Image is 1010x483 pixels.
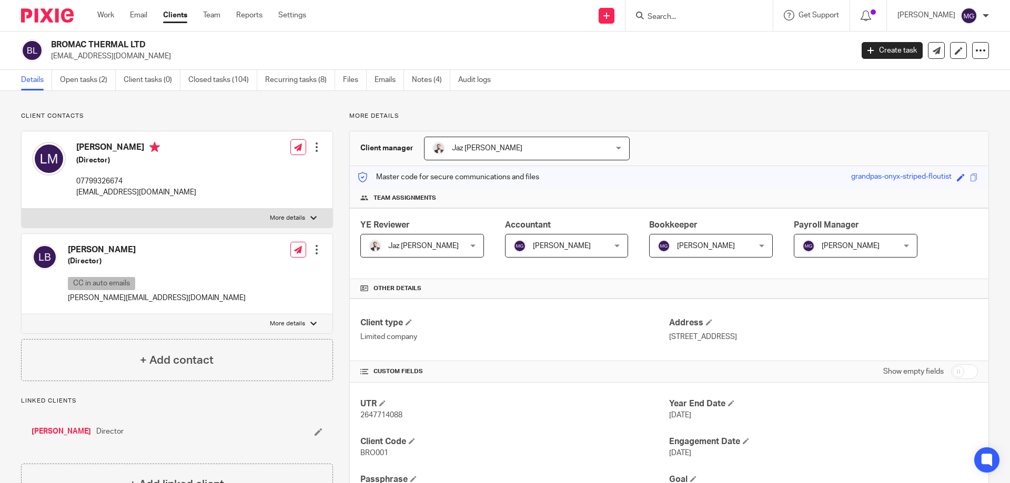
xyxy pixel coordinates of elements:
[961,7,977,24] img: svg%3E
[360,367,669,376] h4: CUSTOM FIELDS
[669,412,691,419] span: [DATE]
[432,142,445,155] img: 48292-0008-compressed%20square.jpg
[163,10,187,20] a: Clients
[658,240,670,252] img: svg%3E
[68,256,246,266] h5: (Director)
[458,70,499,90] a: Audit logs
[68,277,135,290] p: CC in auto emails
[412,70,450,90] a: Notes (4)
[360,332,669,342] p: Limited company
[76,187,196,198] p: [EMAIL_ADDRESS][DOMAIN_NAME]
[802,240,815,252] img: svg%3E
[68,293,246,303] p: [PERSON_NAME][EMAIL_ADDRESS][DOMAIN_NAME]
[236,10,262,20] a: Reports
[32,244,57,270] img: svg%3E
[375,70,404,90] a: Emails
[897,10,955,20] p: [PERSON_NAME]
[505,221,551,229] span: Accountant
[130,10,147,20] a: Email
[360,317,669,328] h4: Client type
[51,39,687,50] h2: BROMAC THERMAL LTD
[360,449,388,457] span: BRO001
[360,398,669,409] h4: UTR
[60,70,116,90] a: Open tasks (2)
[669,398,978,409] h4: Year End Date
[32,426,91,437] a: [PERSON_NAME]
[360,412,402,419] span: 2647714088
[51,51,846,61] p: [EMAIL_ADDRESS][DOMAIN_NAME]
[452,145,522,152] span: Jaz [PERSON_NAME]
[21,39,43,61] img: svg%3E
[669,332,978,342] p: [STREET_ADDRESS]
[76,155,196,166] h5: (Director)
[669,449,691,457] span: [DATE]
[21,112,333,120] p: Client contacts
[140,352,214,368] h4: + Add contact
[149,142,160,152] i: Primary
[343,70,367,90] a: Files
[124,70,180,90] a: Client tasks (0)
[76,176,196,187] p: 07799326674
[360,436,669,447] h4: Client Code
[76,142,196,155] h4: [PERSON_NAME]
[669,317,978,328] h4: Address
[360,143,413,153] h3: Client manager
[21,70,52,90] a: Details
[188,70,257,90] a: Closed tasks (104)
[278,10,306,20] a: Settings
[360,221,410,229] span: YE Reviewer
[533,242,591,250] span: [PERSON_NAME]
[96,426,124,437] span: Director
[369,240,381,252] img: 48292-0008-compressed%20square.jpg
[822,242,880,250] span: [PERSON_NAME]
[669,436,978,447] h4: Engagement Date
[21,397,333,405] p: Linked clients
[649,221,698,229] span: Bookkeeper
[794,221,859,229] span: Payroll Manager
[32,142,66,176] img: svg%3E
[862,42,923,59] a: Create task
[270,320,305,328] p: More details
[270,214,305,222] p: More details
[883,366,944,377] label: Show empty fields
[647,13,741,22] input: Search
[203,10,220,20] a: Team
[388,242,459,250] span: Jaz [PERSON_NAME]
[68,244,246,255] h4: [PERSON_NAME]
[97,10,114,20] a: Work
[677,242,735,250] span: [PERSON_NAME]
[851,171,952,183] div: grandpas-onyx-striped-floutist
[799,12,839,19] span: Get Support
[265,70,335,90] a: Recurring tasks (8)
[349,112,989,120] p: More details
[513,240,526,252] img: svg%3E
[373,194,436,202] span: Team assignments
[373,284,421,293] span: Other details
[21,8,74,23] img: Pixie
[358,172,539,182] p: Master code for secure communications and files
